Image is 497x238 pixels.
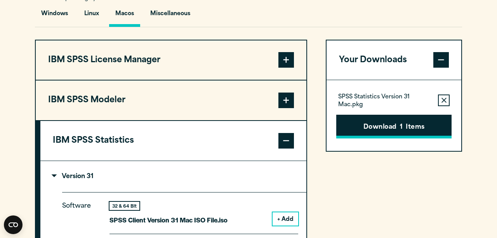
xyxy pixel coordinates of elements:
div: 32 & 64 Bit [109,202,139,210]
span: 1 [400,122,403,133]
div: Your Downloads [327,80,461,151]
button: Linux [78,5,105,27]
summary: Version 31 [40,161,306,192]
button: IBM SPSS License Manager [36,40,306,80]
button: Miscellaneous [144,5,196,27]
button: Open CMP widget [4,215,23,234]
button: Windows [35,5,74,27]
button: IBM SPSS Modeler [36,80,306,120]
button: Your Downloads [327,40,461,80]
button: Download1Items [336,115,452,139]
button: IBM SPSS Statistics [40,121,306,161]
p: SPSS Statistics Version 31 Mac.pkg [338,93,432,109]
p: SPSS Client Version 31 Mac ISO File.iso [109,214,228,226]
button: Macos [109,5,140,27]
p: Version 31 [53,173,94,180]
button: + Add [273,212,298,226]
